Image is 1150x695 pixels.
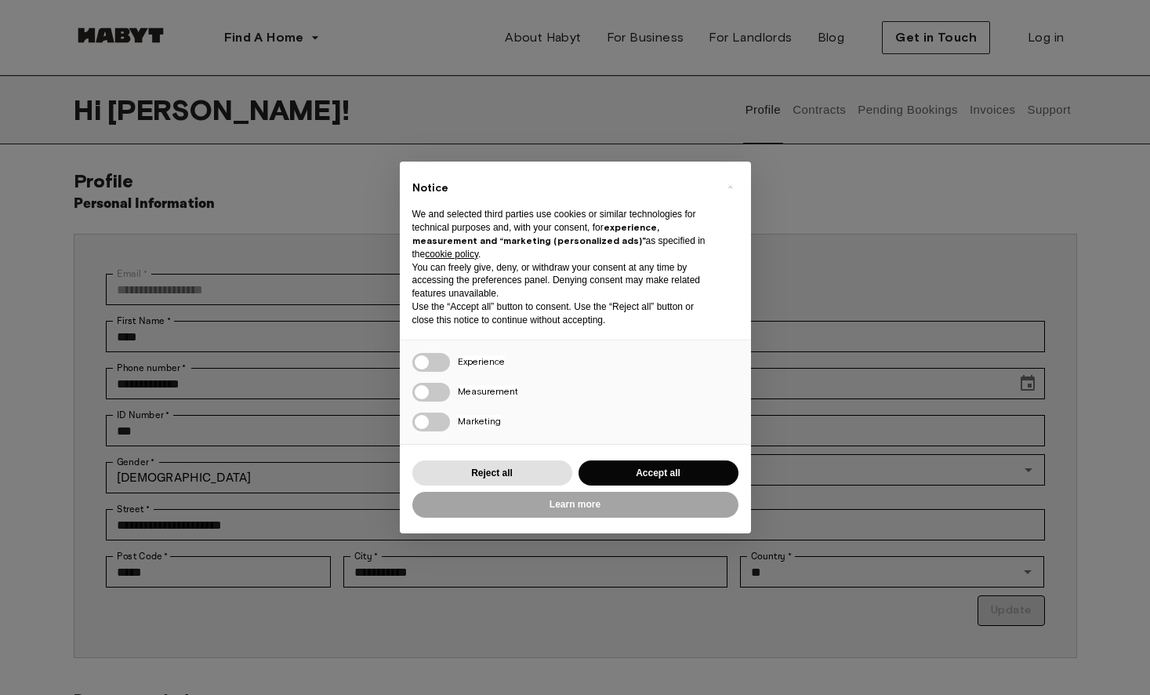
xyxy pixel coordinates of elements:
p: Use the “Accept all” button to consent. Use the “Reject all” button or close this notice to conti... [412,300,713,327]
a: cookie policy [425,249,478,260]
p: We and selected third parties use cookies or similar technologies for technical purposes and, wit... [412,208,713,260]
button: Close this notice [718,174,743,199]
span: × [727,177,733,196]
span: Measurement [458,385,518,397]
h2: Notice [412,180,713,196]
span: Marketing [458,415,501,427]
button: Accept all [579,460,738,486]
button: Reject all [412,460,572,486]
span: Experience [458,355,505,367]
button: Learn more [412,492,738,518]
strong: experience, measurement and “marketing (personalized ads)” [412,221,659,246]
p: You can freely give, deny, or withdraw your consent at any time by accessing the preferences pane... [412,261,713,300]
